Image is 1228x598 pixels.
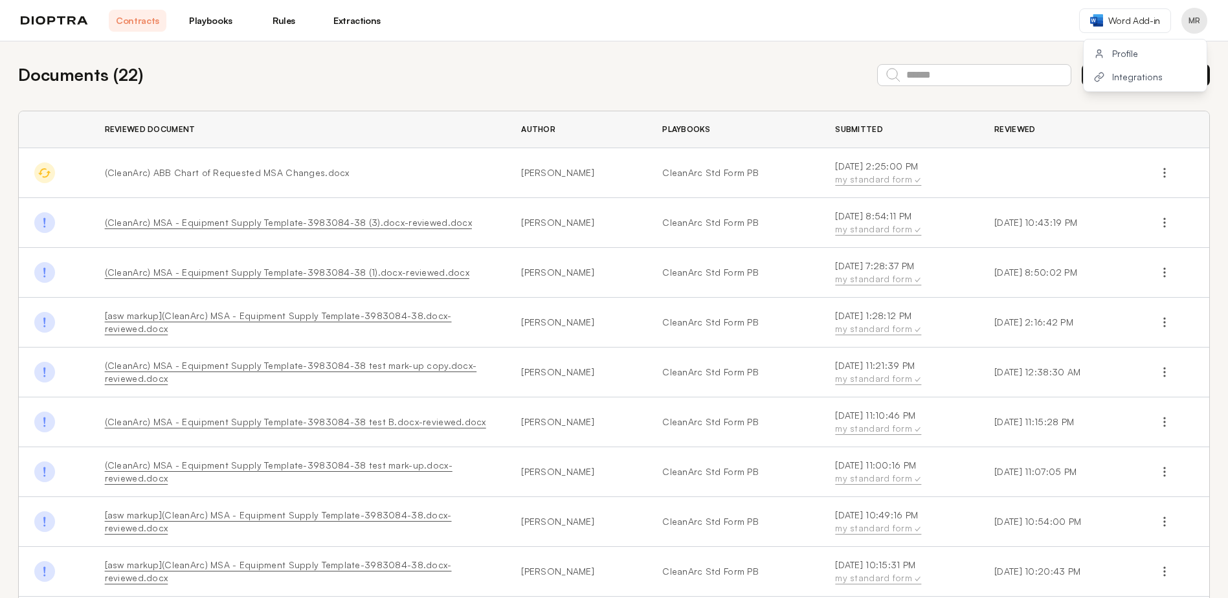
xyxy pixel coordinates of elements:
[34,362,55,382] img: Done
[506,248,647,298] td: [PERSON_NAME]
[328,10,386,32] a: Extractions
[662,565,804,578] a: CleanArc Std Form PB
[105,559,452,583] a: [asw markup](CleanArc) MSA - Equipment Supply Template-3983084-38.docx-reviewed.docx
[979,248,1139,298] td: [DATE] 8:50:02 PM
[506,497,647,547] td: [PERSON_NAME]
[506,547,647,597] td: [PERSON_NAME]
[820,348,979,397] td: [DATE] 11:21:39 PM
[1084,42,1207,65] button: Profile
[820,198,979,248] td: [DATE] 8:54:11 PM
[835,272,963,285] div: my standard form ✓
[105,416,486,427] a: (CleanArc) MSA - Equipment Supply Template-3983084-38 test B.docx-reviewed.docx
[34,262,55,283] img: Done
[662,216,804,229] a: CleanArc Std Form PB
[105,217,472,228] a: (CleanArc) MSA - Equipment Supply Template-3983084-38 (3).docx-reviewed.docx
[979,397,1139,447] td: [DATE] 11:15:28 PM
[820,447,979,497] td: [DATE] 11:00:16 PM
[979,111,1139,148] th: Reviewed
[979,497,1139,547] td: [DATE] 10:54:00 PM
[506,447,647,497] td: [PERSON_NAME]
[34,561,55,582] img: Done
[506,198,647,248] td: [PERSON_NAME]
[820,497,979,547] td: [DATE] 10:49:16 PM
[1181,8,1207,34] button: Profile menu
[835,571,963,584] div: my standard form ✓
[105,360,477,384] a: (CleanArc) MSA - Equipment Supply Template-3983084-38 test mark-up copy.docx-reviewed.docx
[662,515,804,528] a: CleanArc Std Form PB
[835,472,963,485] div: my standard form ✓
[662,266,804,279] a: CleanArc Std Form PB
[835,223,963,236] div: my standard form ✓
[105,460,452,483] a: (CleanArc) MSA - Equipment Supply Template-3983084-38 test mark-up.docx-reviewed.docx
[105,267,469,278] a: (CleanArc) MSA - Equipment Supply Template-3983084-38 (1).docx-reviewed.docx
[820,148,979,198] td: [DATE] 2:25:00 PM
[21,16,88,25] img: logo
[835,173,963,186] div: my standard form ✓
[820,248,979,298] td: [DATE] 7:28:37 PM
[34,212,55,233] img: Done
[820,111,979,148] th: Submitted
[820,397,979,447] td: [DATE] 11:10:46 PM
[647,111,820,148] th: Playbooks
[1090,14,1103,27] img: word
[109,10,166,32] a: Contracts
[506,348,647,397] td: [PERSON_NAME]
[979,547,1139,597] td: [DATE] 10:20:43 PM
[255,10,313,32] a: Rules
[506,148,647,198] td: [PERSON_NAME]
[89,111,506,148] th: Reviewed Document
[979,198,1139,248] td: [DATE] 10:43:19 PM
[979,348,1139,397] td: [DATE] 12:38:30 AM
[835,422,963,435] div: my standard form ✓
[662,366,804,379] a: CleanArc Std Form PB
[506,397,647,447] td: [PERSON_NAME]
[18,62,143,87] h2: Documents ( 22 )
[662,316,804,329] a: CleanArc Std Form PB
[662,465,804,478] a: CleanArc Std Form PB
[1079,8,1171,33] a: Word Add-in
[820,547,979,597] td: [DATE] 10:15:31 PM
[662,415,804,428] a: CleanArc Std Form PB
[105,310,452,334] a: [asw markup](CleanArc) MSA - Equipment Supply Template-3983084-38.docx-reviewed.docx
[1084,65,1207,89] button: Integrations
[34,412,55,432] img: Done
[34,511,55,532] img: Done
[979,447,1139,497] td: [DATE] 11:07:05 PM
[105,167,350,178] span: (CleanArc) ABB Chart of Requested MSA Changes.docx
[105,509,452,533] a: [asw markup](CleanArc) MSA - Equipment Supply Template-3983084-38.docx-reviewed.docx
[506,111,647,148] th: Author
[34,461,55,482] img: Done
[835,522,963,535] div: my standard form ✓
[662,166,804,179] a: CleanArc Std Form PB
[820,298,979,348] td: [DATE] 1:28:12 PM
[835,322,963,335] div: my standard form ✓
[34,312,55,333] img: Done
[1082,64,1210,86] button: Review New Document
[979,298,1139,348] td: [DATE] 2:16:42 PM
[506,298,647,348] td: [PERSON_NAME]
[34,162,55,183] img: In Progress
[1108,14,1160,27] span: Word Add-in
[835,372,963,385] div: my standard form ✓
[182,10,240,32] a: Playbooks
